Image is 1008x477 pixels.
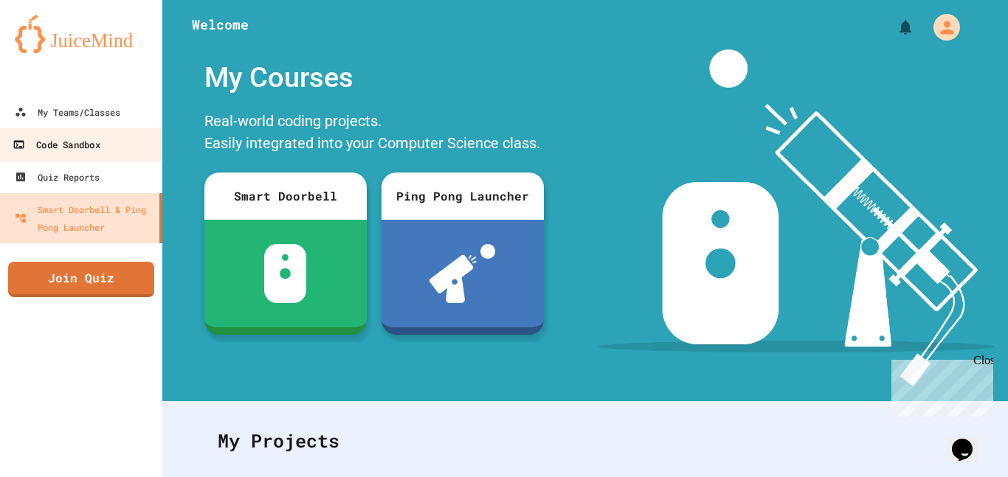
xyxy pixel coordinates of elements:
div: My Courses [197,49,551,106]
a: Join Quiz [8,262,154,297]
div: Smart Doorbell & Ping Pong Launcher [15,201,153,236]
div: My Notifications [869,15,918,40]
iframe: chat widget [946,418,993,462]
div: Chat with us now!Close [6,6,102,94]
div: Code Sandbox [13,136,100,154]
img: ppl-with-ball.png [429,244,495,303]
div: Ping Pong Launcher [382,173,544,220]
div: Smart Doorbell [204,173,367,220]
div: My Projects [203,412,967,470]
div: Quiz Reports [15,168,100,186]
img: banner-image-my-projects.png [598,49,994,386]
iframe: chat widget [886,354,993,417]
div: My Account [918,10,964,44]
div: My Teams/Classes [15,103,120,121]
img: logo-orange.svg [15,15,148,53]
div: Real-world coding projects. Easily integrated into your Computer Science class. [197,106,551,161]
img: sdb-white.svg [264,244,306,303]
